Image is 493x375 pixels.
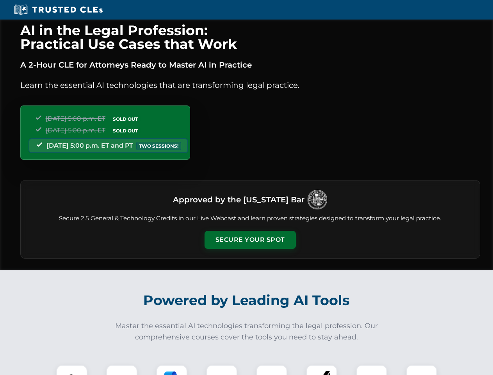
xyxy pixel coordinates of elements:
h2: Powered by Leading AI Tools [30,287,463,314]
h3: Approved by the [US_STATE] Bar [173,193,304,207]
h1: AI in the Legal Profession: Practical Use Cases that Work [20,23,480,51]
span: SOLD OUT [110,127,141,135]
p: Master the essential AI technologies transforming the legal profession. Our comprehensive courses... [110,320,383,343]
p: Learn the essential AI technologies that are transforming legal practice. [20,79,480,91]
img: Logo [308,190,327,209]
span: [DATE] 5:00 p.m. ET [46,127,105,134]
span: SOLD OUT [110,115,141,123]
p: Secure 2.5 General & Technology Credits in our Live Webcast and learn proven strategies designed ... [30,214,470,223]
p: A 2-Hour CLE for Attorneys Ready to Master AI in Practice [20,59,480,71]
img: Trusted CLEs [12,4,105,16]
span: [DATE] 5:00 p.m. ET [46,115,105,122]
button: Secure Your Spot [205,231,296,249]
